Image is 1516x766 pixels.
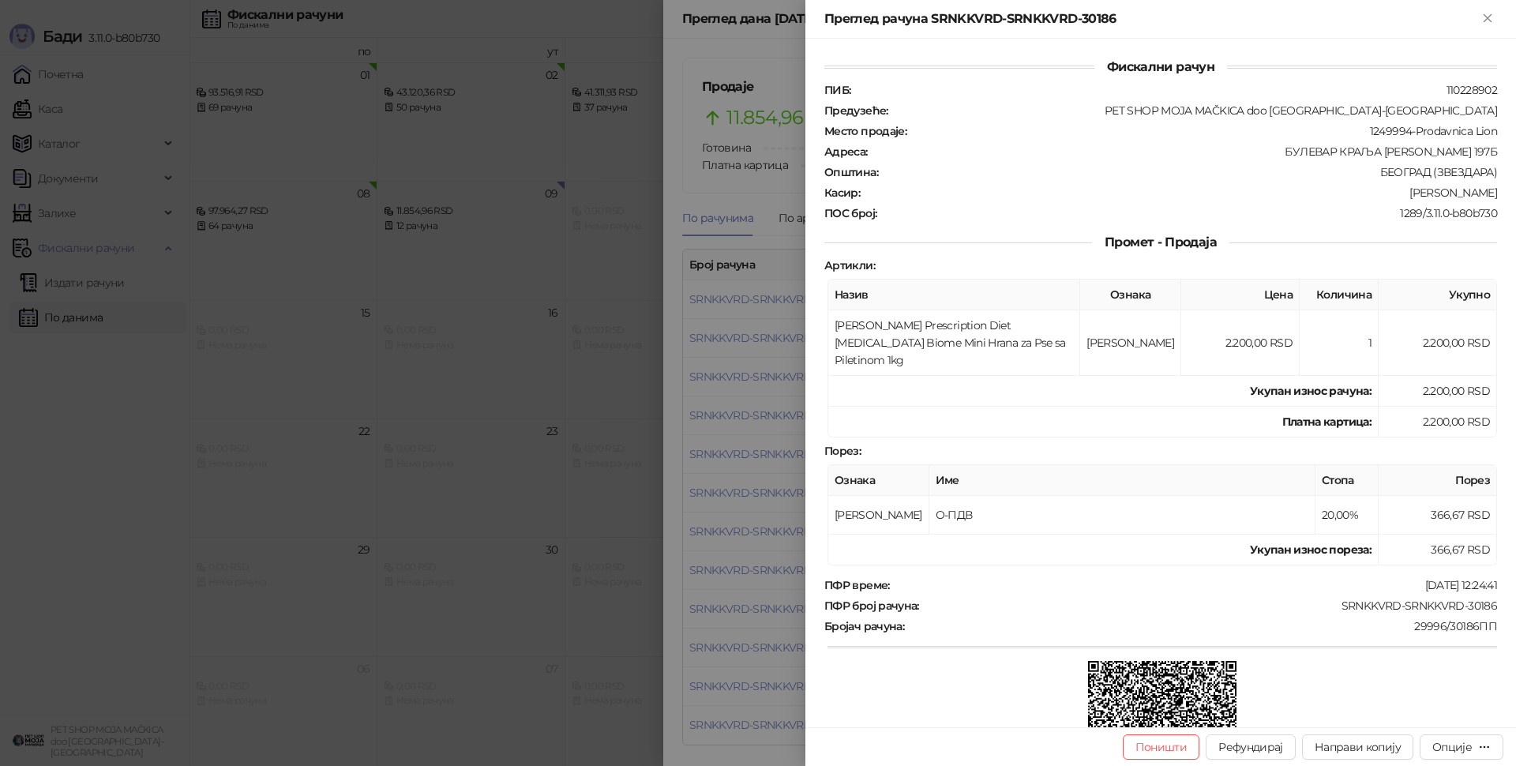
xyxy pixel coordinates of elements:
strong: Адреса : [824,145,868,159]
th: Ознака [828,465,929,496]
td: [PERSON_NAME] [828,496,929,535]
th: Име [929,465,1315,496]
strong: ПФР број рачуна : [824,599,919,613]
div: PET SHOP MOJA MAČKICA doo [GEOGRAPHIC_DATA]-[GEOGRAPHIC_DATA] [890,103,1499,118]
strong: Укупан износ пореза: [1250,543,1372,557]
strong: Платна картица : [1282,415,1372,429]
strong: Касир : [824,186,860,200]
th: Цена [1181,280,1300,310]
span: Промет - Продаја [1092,235,1229,250]
td: [PERSON_NAME] Prescription Diet [MEDICAL_DATA] Biome Mini Hrana za Pse sa Piletinom 1kg [828,310,1080,376]
button: Опције [1420,734,1503,760]
div: БЕОГРАД (ЗВЕЗДАРА) [880,165,1499,179]
td: 2.200,00 RSD [1379,407,1497,437]
td: 1 [1300,310,1379,376]
td: 2.200,00 RSD [1379,376,1497,407]
div: [PERSON_NAME] [861,186,1499,200]
td: 366,67 RSD [1379,535,1497,565]
th: Количина [1300,280,1379,310]
div: 1289/3.11.0-b80b730 [878,206,1499,220]
span: Фискални рачун [1094,59,1227,74]
div: БУЛЕВАР КРАЉА [PERSON_NAME] 197Б [869,145,1499,159]
th: Укупно [1379,280,1497,310]
strong: ПОС број : [824,206,876,220]
button: Направи копију [1302,734,1413,760]
td: 366,67 RSD [1379,496,1497,535]
td: 2.200,00 RSD [1379,310,1497,376]
td: О-ПДВ [929,496,1315,535]
td: 20,00% [1315,496,1379,535]
th: Стопа [1315,465,1379,496]
div: 29996/30186ПП [906,619,1499,633]
strong: Предузеће : [824,103,888,118]
button: Поништи [1123,734,1200,760]
div: 110228902 [852,83,1499,97]
strong: Бројач рачуна : [824,619,904,633]
strong: Укупан износ рачуна : [1250,384,1372,398]
strong: Артикли : [824,258,875,272]
div: SRNKKVRD-SRNKKVRD-30186 [921,599,1499,613]
div: Опције [1432,740,1472,754]
span: Направи копију [1315,740,1401,754]
th: Назив [828,280,1080,310]
strong: ПИБ : [824,83,850,97]
div: Преглед рачуна SRNKKVRD-SRNKKVRD-30186 [824,9,1478,28]
strong: Место продаје : [824,124,906,138]
td: [PERSON_NAME] [1080,310,1181,376]
div: 1249994-Prodavnica Lion [908,124,1499,138]
strong: ПФР време : [824,578,890,592]
strong: Порез : [824,444,861,458]
th: Порез [1379,465,1497,496]
strong: Општина : [824,165,878,179]
button: Close [1478,9,1497,28]
button: Рефундирај [1206,734,1296,760]
div: [DATE] 12:24:41 [891,578,1499,592]
th: Ознака [1080,280,1181,310]
td: 2.200,00 RSD [1181,310,1300,376]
